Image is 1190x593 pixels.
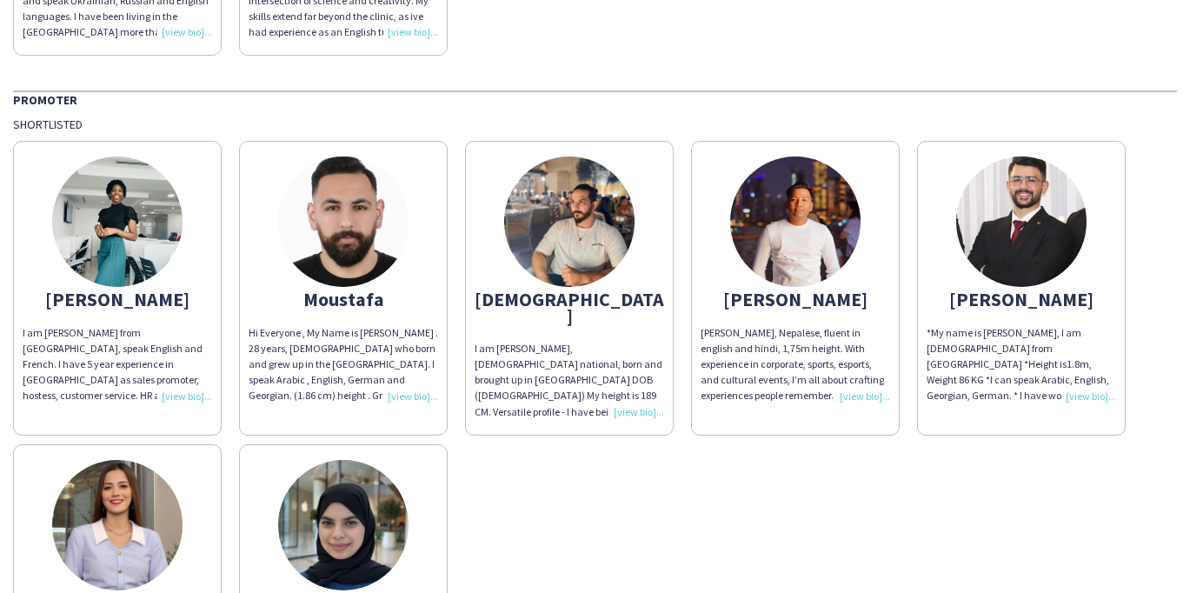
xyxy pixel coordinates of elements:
[701,291,890,307] div: [PERSON_NAME]
[701,325,890,404] div: [PERSON_NAME], Nepalese, fluent in english and hindi, 1,75m height. With experience in corporate,...
[23,291,212,307] div: [PERSON_NAME]
[278,460,409,590] img: thumb-688b6ce2418de.jpeg
[475,341,664,420] div: I am [PERSON_NAME], [DEMOGRAPHIC_DATA] national, born and brought up in [GEOGRAPHIC_DATA] DOB ([D...
[52,157,183,287] img: thumb-bfbea908-42c4-42b2-9c73-b2e3ffba8927.jpg
[927,291,1116,307] div: [PERSON_NAME]
[956,157,1087,287] img: thumb-6718c335c6432.jpeg
[730,157,861,287] img: thumb-678fa68d41af0.jpg
[504,157,635,287] img: thumb-6899d79a3d3d5.jpeg
[13,117,1177,132] div: Shortlisted
[927,325,1116,404] div: *My name is [PERSON_NAME], I am [DEMOGRAPHIC_DATA] from [GEOGRAPHIC_DATA] *Height is1.8m, Weight ...
[475,291,664,323] div: [DEMOGRAPHIC_DATA]
[52,460,183,590] img: thumb-67fdf9db165fc.jpeg
[278,157,409,287] img: thumb-8176a002-759a-4b8b-a64f-be1b4b60803c.jpg
[23,325,212,404] div: I am [PERSON_NAME] from [GEOGRAPHIC_DATA], speak English and French. I have 5 year experience in ...
[13,90,1177,108] div: Promoter
[249,325,438,404] div: Hi Everyone , My Name is [PERSON_NAME] . 28 years, [DEMOGRAPHIC_DATA] who born and grew up in the...
[249,291,438,307] div: Moustafa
